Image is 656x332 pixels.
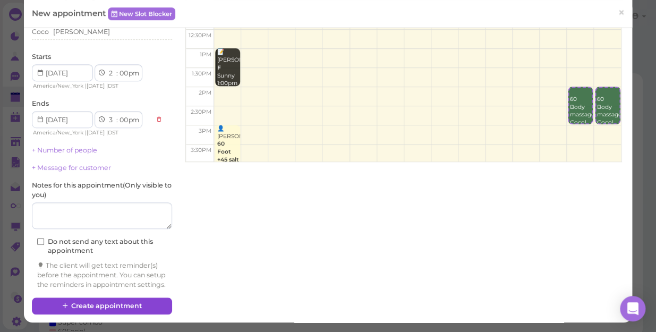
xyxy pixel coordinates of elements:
span: DST [108,82,118,89]
label: Starts [32,52,51,62]
span: 3:30pm [191,147,211,154]
span: × [618,5,625,20]
div: 📝 [PERSON_NAME] Sunny 1:00pm - 2:00pm [217,48,240,103]
label: Ends [32,99,49,108]
div: 60 Body massage Coco|[PERSON_NAME] 2:00pm - 3:00pm [569,88,592,158]
div: | | [32,128,150,138]
div: Open Intercom Messenger [620,296,645,321]
span: [DATE] [87,82,105,89]
div: Coco [32,27,49,37]
div: | | [32,81,150,91]
span: America/New_York [33,82,83,89]
span: 2pm [199,89,211,96]
div: The client will get text reminder(s) before the appointment. You can setup the reminders in appoi... [37,261,167,290]
input: Do not send any text about this appointment [37,238,44,245]
b: F [217,64,221,71]
span: 1pm [200,51,211,58]
button: Create appointment [32,297,172,314]
a: New Slot Blocker [108,7,175,20]
div: 60 Body massage Coco|[PERSON_NAME] 2:00pm - 3:00pm [596,88,619,158]
span: 2:30pm [191,108,211,115]
a: + Number of people [32,146,97,154]
span: [DATE] [87,129,105,136]
div: [PERSON_NAME] [53,27,110,37]
label: Notes for this appointment ( Only visible to you ) [32,181,172,200]
span: America/New_York [33,129,83,136]
span: 12:30pm [189,32,211,39]
span: DST [108,129,118,136]
span: 3pm [199,127,211,134]
label: Do not send any text about this appointment [37,237,167,256]
span: 1:30pm [192,70,211,77]
a: + Message for customer [32,164,111,172]
span: New appointment [32,8,108,18]
b: 60 Foot +45 salt [217,140,238,163]
div: 👤[PERSON_NAME] Sunny 3:00pm - 4:00pm [217,125,240,195]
